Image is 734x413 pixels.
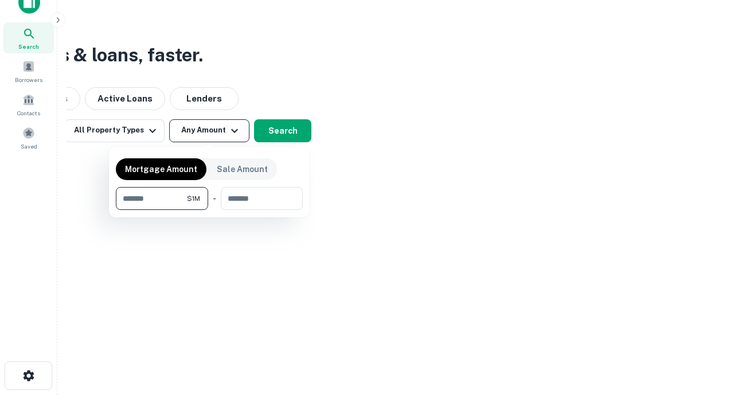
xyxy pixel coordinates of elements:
[677,321,734,376] iframe: Chat Widget
[213,187,216,210] div: -
[125,163,197,176] p: Mortgage Amount
[187,193,200,204] span: $1M
[217,163,268,176] p: Sale Amount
